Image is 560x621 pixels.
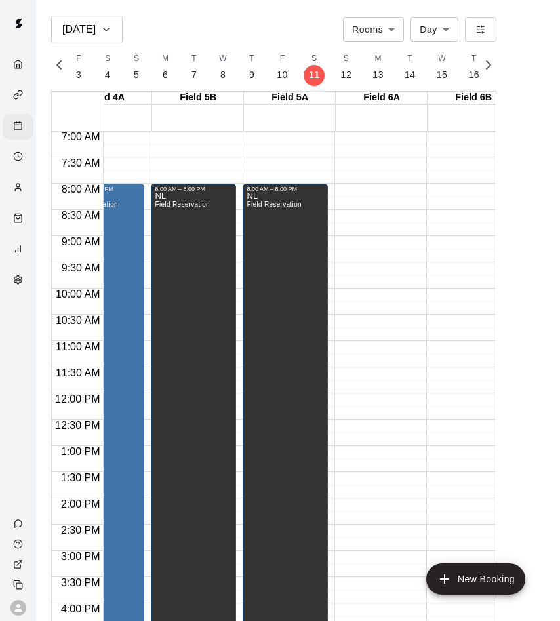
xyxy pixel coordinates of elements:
div: Day [410,17,458,41]
span: 3:00 PM [58,551,104,562]
span: S [311,52,317,66]
h6: [DATE] [62,20,96,39]
span: S [105,52,110,66]
span: 8:30 AM [58,210,104,221]
p: 14 [405,68,416,82]
div: 8:00 AM – 8:00 PM [155,186,232,192]
p: 12 [341,68,352,82]
div: Copy public page link [3,574,36,595]
button: add [426,563,525,595]
span: T [407,52,412,66]
span: 12:30 PM [52,420,103,431]
span: T [471,52,477,66]
p: 9 [249,68,254,82]
div: Field 5A [244,92,336,104]
button: [DATE] [51,16,123,43]
button: F3 [64,49,93,86]
span: 2:00 PM [58,498,104,510]
span: 11:30 AM [52,367,104,378]
span: F [280,52,285,66]
button: T14 [394,49,426,86]
span: 11:00 AM [52,341,104,352]
span: F [76,52,81,66]
a: Visit help center [3,534,36,554]
button: F10 [266,49,298,86]
span: 7:30 AM [58,157,104,169]
span: M [162,52,169,66]
a: Contact Us [3,513,36,534]
p: 13 [372,68,384,82]
span: Field Reservation [155,201,209,208]
div: Field 6A [336,92,428,104]
div: Rooms [343,17,404,41]
span: S [344,52,349,66]
p: 7 [191,68,197,82]
span: T [249,52,254,66]
p: 16 [468,68,479,82]
p: 11 [309,68,320,82]
span: 10:00 AM [52,289,104,300]
span: 1:30 PM [58,472,104,483]
span: W [438,52,446,66]
p: 8 [220,68,226,82]
button: M13 [362,49,394,86]
p: 6 [163,68,168,82]
span: 10:30 AM [52,315,104,326]
p: 10 [277,68,288,82]
button: W8 [209,49,237,86]
span: 1:00 PM [58,446,104,457]
span: S [134,52,139,66]
button: S5 [122,49,151,86]
div: 8:00 AM – 8:00 PM [247,186,324,192]
div: Field 4A [60,92,152,104]
p: 4 [105,68,110,82]
span: 2:30 PM [58,525,104,536]
span: T [191,52,197,66]
button: S12 [330,49,363,86]
div: Field 5B [152,92,244,104]
span: M [374,52,381,66]
button: M6 [151,49,180,86]
p: 3 [76,68,81,82]
span: W [219,52,227,66]
span: 7:00 AM [58,131,104,142]
span: 3:30 PM [58,577,104,588]
button: T16 [458,49,490,86]
span: 9:00 AM [58,236,104,247]
button: S4 [93,49,122,86]
div: Field 6B [428,92,519,104]
span: 8:00 AM [58,184,104,195]
button: S11 [298,49,330,86]
button: W15 [426,49,458,86]
button: T9 [237,49,266,86]
a: View public page [3,554,36,574]
span: Field Reservation [247,201,301,208]
p: 15 [437,68,448,82]
p: 5 [134,68,139,82]
span: 12:00 PM [52,393,103,405]
span: 4:00 PM [58,603,104,614]
img: Swift logo [5,10,31,37]
button: T7 [180,49,209,86]
span: 9:30 AM [58,262,104,273]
